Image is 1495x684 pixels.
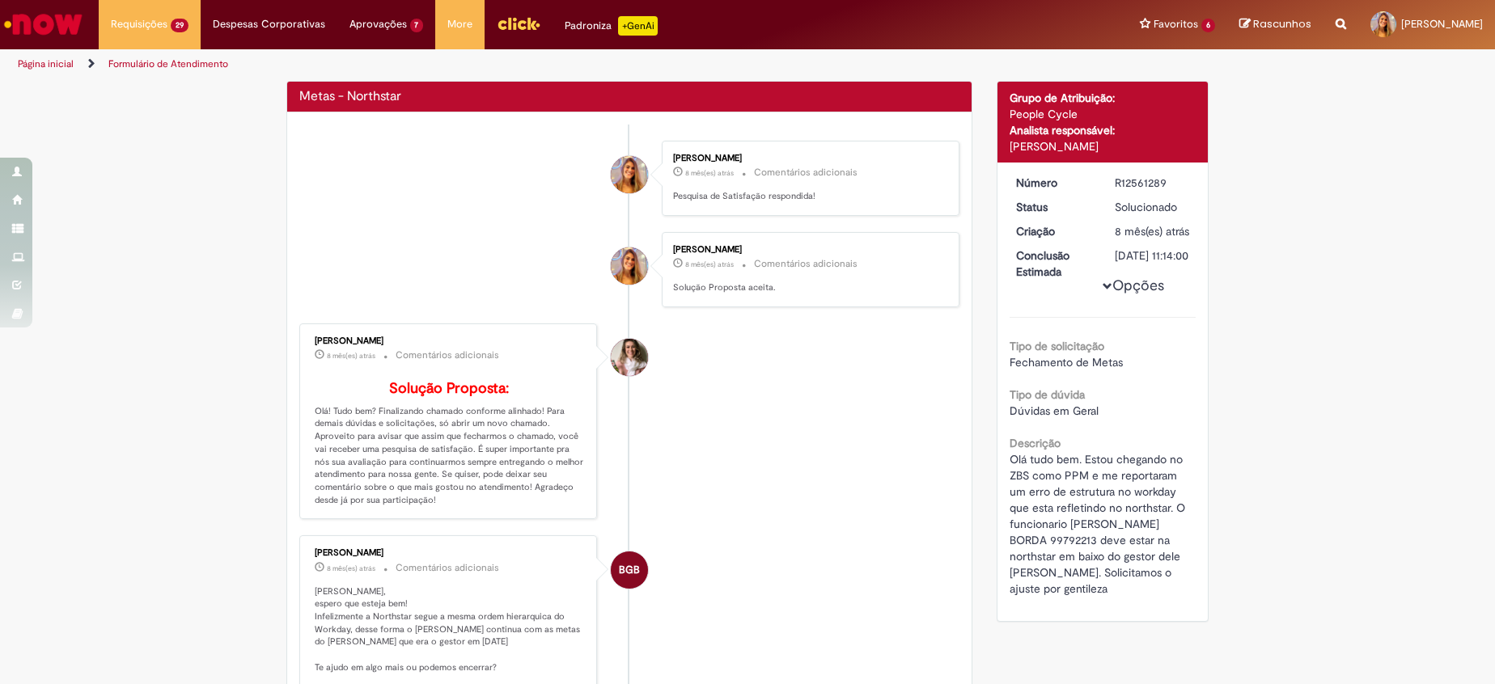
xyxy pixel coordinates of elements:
[673,281,942,294] p: Solução Proposta aceita.
[396,348,499,362] small: Comentários adicionais
[315,548,584,558] div: [PERSON_NAME]
[315,336,584,346] div: [PERSON_NAME]
[1010,339,1104,353] b: Tipo de solicitação
[1401,17,1483,31] span: [PERSON_NAME]
[685,260,734,269] span: 8 mês(es) atrás
[754,257,858,271] small: Comentários adicionais
[1239,17,1311,32] a: Rascunhos
[611,156,648,193] div: Priscila Cerri Sampaio
[396,561,499,575] small: Comentários adicionais
[754,166,858,179] small: Comentários adicionais
[1010,90,1196,106] div: Grupo de Atribuição:
[1004,247,1103,280] dt: Conclusão Estimada
[1010,355,1123,369] span: Fechamento de Metas
[1004,223,1103,239] dt: Criação
[611,247,648,285] div: Priscila Cerri Sampaio
[349,16,407,32] span: Aprovações
[2,8,85,40] img: ServiceNow
[299,90,401,104] h2: Metas - Northstar Histórico de tíquete
[1115,247,1190,264] div: [DATE] 11:14:00
[315,381,584,506] p: Olá! Tudo bem? Finalizando chamado conforme alinhado! Para demais dúvidas e solicitações, só abri...
[213,16,325,32] span: Despesas Corporativas
[447,16,472,32] span: More
[1004,175,1103,191] dt: Número
[1010,106,1196,122] div: People Cycle
[1115,175,1190,191] div: R12561289
[1010,403,1099,418] span: Dúvidas em Geral
[1010,122,1196,138] div: Analista responsável:
[1115,224,1189,239] span: 8 mês(es) atrás
[618,16,658,36] p: +GenAi
[685,168,734,178] span: 8 mês(es) atrás
[673,190,942,203] p: Pesquisa de Satisfação respondida!
[1201,19,1215,32] span: 6
[611,551,648,589] div: Beatriz Guitzel Borghi
[619,551,640,589] span: BGB
[1253,16,1311,32] span: Rascunhos
[18,57,74,70] a: Página inicial
[497,11,540,36] img: click_logo_yellow_360x200.png
[1115,223,1190,239] div: 22/01/2025 10:44:42
[108,57,228,70] a: Formulário de Atendimento
[327,564,375,573] time: 23/01/2025 01:28:48
[1010,138,1196,154] div: [PERSON_NAME]
[410,19,424,32] span: 7
[12,49,985,79] ul: Trilhas de página
[685,168,734,178] time: 30/01/2025 14:29:22
[327,564,375,573] span: 8 mês(es) atrás
[1115,199,1190,215] div: Solucionado
[1010,436,1061,450] b: Descrição
[1010,387,1085,402] b: Tipo de dúvida
[1154,16,1198,32] span: Favoritos
[673,245,942,255] div: [PERSON_NAME]
[685,260,734,269] time: 30/01/2025 14:29:13
[327,351,375,361] span: 8 mês(es) atrás
[673,154,942,163] div: [PERSON_NAME]
[111,16,167,32] span: Requisições
[611,339,648,376] div: Amanda Machado Krug
[1010,452,1188,596] span: Olá tudo bem. Estou chegando no ZBS como PPM e me reportaram um erro de estrutura no workday que ...
[565,16,658,36] div: Padroniza
[1004,199,1103,215] dt: Status
[389,379,509,398] b: Solução Proposta:
[1115,224,1189,239] time: 22/01/2025 10:44:42
[327,351,375,361] time: 24/01/2025 19:15:59
[171,19,188,32] span: 29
